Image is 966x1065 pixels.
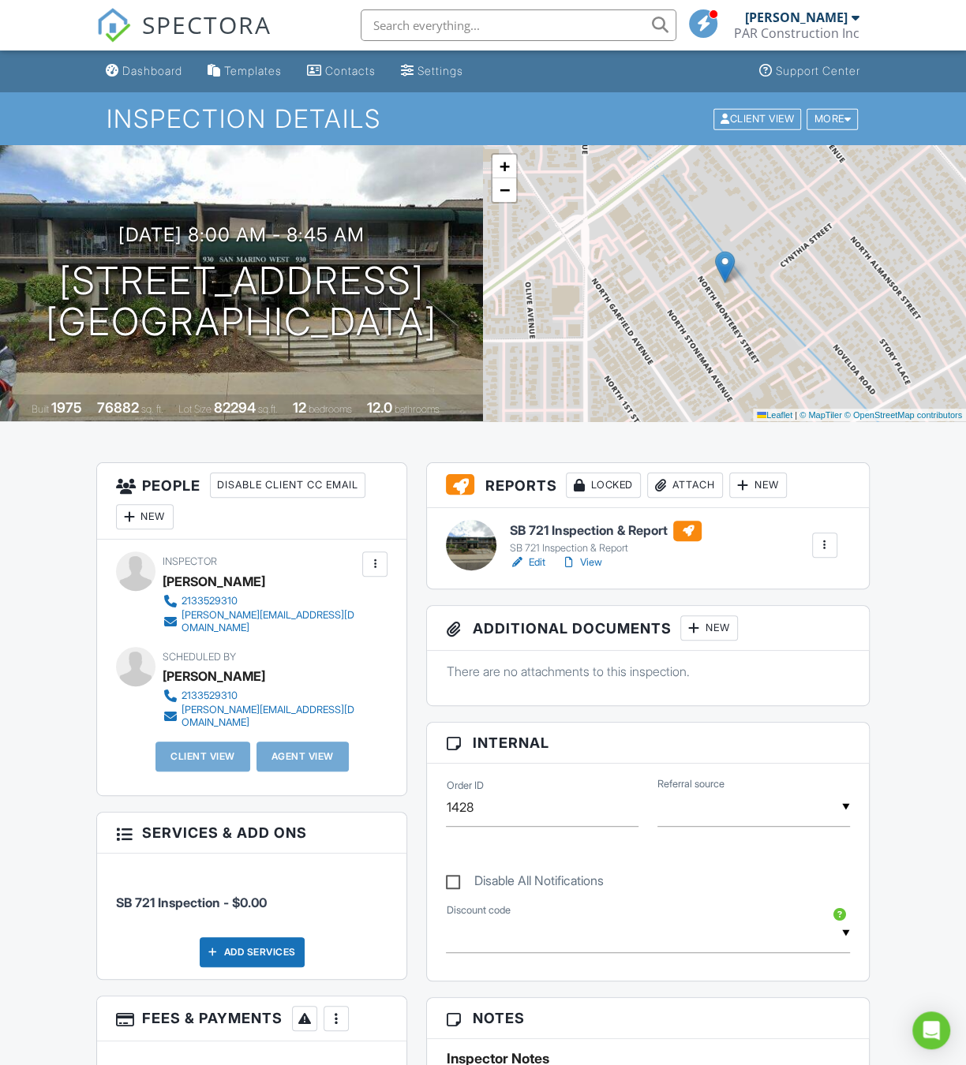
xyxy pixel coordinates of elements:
[97,463,406,540] h3: People
[182,609,358,634] div: [PERSON_NAME][EMAIL_ADDRESS][DOMAIN_NAME]
[394,57,469,86] a: Settings
[446,779,483,793] label: Order ID
[163,593,358,609] a: 2133529310
[799,410,842,420] a: © MapTiler
[446,663,849,680] p: There are no attachments to this inspection.
[182,689,238,702] div: 2133529310
[142,8,271,41] span: SPECTORA
[293,399,306,416] div: 12
[182,704,358,729] div: [PERSON_NAME][EMAIL_ADDRESS][DOMAIN_NAME]
[427,606,868,651] h3: Additional Documents
[301,57,381,86] a: Contacts
[776,64,860,77] div: Support Center
[745,9,848,25] div: [PERSON_NAME]
[116,504,174,529] div: New
[680,615,738,641] div: New
[32,403,49,415] span: Built
[97,399,139,416] div: 76882
[560,555,601,570] a: View
[500,180,510,200] span: −
[201,57,288,86] a: Templates
[492,155,516,178] a: Zoom in
[141,403,163,415] span: sq. ft.
[224,64,282,77] div: Templates
[51,399,82,416] div: 1975
[210,473,365,498] div: Disable Client CC Email
[163,651,236,663] span: Scheduled By
[99,57,189,86] a: Dashboard
[163,555,217,567] span: Inspector
[446,873,603,893] label: Disable All Notifications
[509,521,702,541] h6: SB 721 Inspection & Report
[712,112,805,124] a: Client View
[509,555,545,570] a: Edit
[309,403,352,415] span: bedrooms
[163,664,265,688] div: [PERSON_NAME]
[446,903,510,917] label: Discount code
[647,473,723,498] div: Attach
[163,570,265,593] div: [PERSON_NAME]
[417,64,462,77] div: Settings
[427,463,868,508] h3: Reports
[163,688,358,704] a: 2133529310
[367,399,392,416] div: 12.0
[116,895,267,910] span: SB 721 Inspection - $0.00
[734,25,859,41] div: PAR Construction Inc
[509,542,702,555] div: SB 721 Inspection & Report
[657,777,724,791] label: Referral source
[182,595,238,607] div: 2133529310
[163,609,358,634] a: [PERSON_NAME][EMAIL_ADDRESS][DOMAIN_NAME]
[325,64,375,77] div: Contacts
[122,64,182,77] div: Dashboard
[97,813,406,854] h3: Services & Add ons
[97,996,406,1041] h3: Fees & Payments
[361,9,676,41] input: Search everything...
[427,723,868,764] h3: Internal
[807,108,858,129] div: More
[214,399,256,416] div: 82294
[395,403,440,415] span: bathrooms
[107,105,859,133] h1: Inspection Details
[96,8,131,43] img: The Best Home Inspection Software - Spectora
[116,865,388,924] li: Service: SB 721 Inspection
[96,21,271,54] a: SPECTORA
[713,108,801,129] div: Client View
[427,998,868,1039] h3: Notes
[729,473,787,498] div: New
[509,521,702,555] a: SB 721 Inspection & Report SB 721 Inspection & Report
[118,224,365,245] h3: [DATE] 8:00 am - 8:45 am
[912,1011,950,1049] div: Open Intercom Messenger
[753,57,867,86] a: Support Center
[200,937,305,967] div: Add Services
[757,410,792,420] a: Leaflet
[46,260,437,344] h1: [STREET_ADDRESS] [GEOGRAPHIC_DATA]
[844,410,962,420] a: © OpenStreetMap contributors
[795,410,797,420] span: |
[178,403,212,415] span: Lot Size
[715,251,735,283] img: Marker
[566,473,641,498] div: Locked
[500,156,510,176] span: +
[492,178,516,202] a: Zoom out
[258,403,278,415] span: sq.ft.
[163,704,358,729] a: [PERSON_NAME][EMAIL_ADDRESS][DOMAIN_NAME]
